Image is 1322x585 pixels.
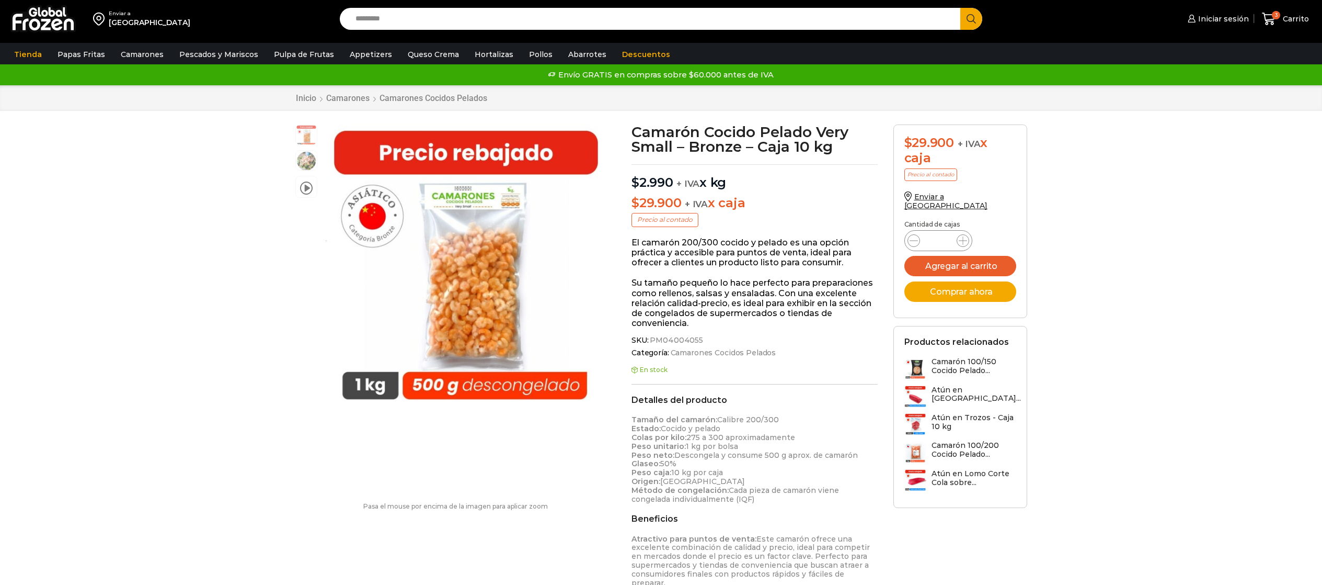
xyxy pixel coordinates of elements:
bdi: 2.990 [631,175,673,190]
p: El camarón 200/300 cocido y pelado es una opción práctica y accesible para puntos de venta, ideal... [631,238,878,268]
strong: Origen: [631,477,660,486]
div: 1 / 3 [323,125,610,412]
a: Pulpa de Frutas [269,44,339,64]
strong: Método de congelación: [631,486,729,495]
a: Camarones Cocidos Pelados [669,348,776,357]
strong: Colas por kilo: [631,433,686,442]
a: Atún en Lomo Corte Cola sobre... [904,469,1016,492]
div: [GEOGRAPHIC_DATA] [109,17,190,28]
h3: Atún en [GEOGRAPHIC_DATA]... [932,386,1021,403]
p: Precio al contado [631,213,698,227]
span: + IVA [958,139,981,149]
strong: Peso unitario: [631,442,686,451]
strong: Atractivo para puntos de venta: [631,534,756,544]
div: x caja [904,136,1016,166]
button: Agregar al carrito [904,256,1016,276]
strong: Glaseo: [631,459,660,468]
a: Camarones Cocidos Pelados [379,93,488,103]
span: very small [296,125,317,146]
h1: Camarón Cocido Pelado Very Small – Bronze – Caja 10 kg [631,125,878,154]
p: Su tamaño pequeño lo hace perfecto para preparaciones como rellenos, salsas y ensaladas. Con una ... [631,278,878,328]
button: Search button [960,8,982,30]
span: 3 [1272,11,1280,19]
p: Pasa el mouse por encima de la imagen para aplicar zoom [295,503,616,510]
h3: Atún en Trozos - Caja 10 kg [932,413,1016,431]
p: En stock [631,366,878,374]
strong: Peso neto: [631,451,674,460]
img: very small [323,125,610,412]
input: Product quantity [928,233,948,248]
a: Pescados y Mariscos [174,44,263,64]
span: Carrito [1280,14,1309,24]
a: Camarones [326,93,370,103]
a: Atún en [GEOGRAPHIC_DATA]... [904,386,1021,408]
h2: Beneficios [631,514,878,524]
a: Camarón 100/200 Cocido Pelado... [904,441,1016,464]
h2: Detalles del producto [631,395,878,405]
a: Pollos [524,44,558,64]
a: Enviar a [GEOGRAPHIC_DATA] [904,192,988,210]
span: $ [904,135,912,150]
p: x kg [631,164,878,190]
button: Comprar ahora [904,282,1016,302]
nav: Breadcrumb [295,93,488,103]
a: Descuentos [617,44,675,64]
p: Precio al contado [904,168,957,181]
a: Tienda [9,44,47,64]
span: SKU: [631,336,878,345]
a: Papas Fritas [52,44,110,64]
span: $ [631,175,639,190]
strong: Peso caja: [631,468,671,477]
a: Appetizers [344,44,397,64]
span: Categoría: [631,348,878,357]
a: Queso Crema [403,44,464,64]
p: x caja [631,196,878,211]
h3: Camarón 100/150 Cocido Pelado... [932,357,1016,375]
a: Camarón 100/150 Cocido Pelado... [904,357,1016,380]
span: + IVA [676,178,699,189]
span: Iniciar sesión [1195,14,1249,24]
a: Atún en Trozos - Caja 10 kg [904,413,1016,436]
a: Hortalizas [469,44,519,64]
a: Camarones [116,44,169,64]
bdi: 29.900 [631,195,681,210]
span: PM04004055 [648,336,703,345]
span: very-small [296,151,317,172]
p: Calibre 200/300 Cocido y pelado 275 a 300 aproximadamente 1 kg por bolsa Descongela y consume 500... [631,415,878,503]
span: $ [631,195,639,210]
h3: Camarón 100/200 Cocido Pelado... [932,441,1016,459]
strong: Estado: [631,424,661,433]
bdi: 29.900 [904,135,954,150]
a: Inicio [295,93,317,103]
p: Cantidad de cajas [904,221,1016,228]
a: Iniciar sesión [1185,8,1249,29]
img: address-field-icon.svg [93,10,109,28]
h3: Atún en Lomo Corte Cola sobre... [932,469,1016,487]
h2: Productos relacionados [904,337,1009,347]
strong: Tamaño del camarón: [631,415,717,424]
div: Enviar a [109,10,190,17]
span: + IVA [685,199,708,209]
a: 3 Carrito [1259,7,1312,31]
a: Abarrotes [563,44,612,64]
